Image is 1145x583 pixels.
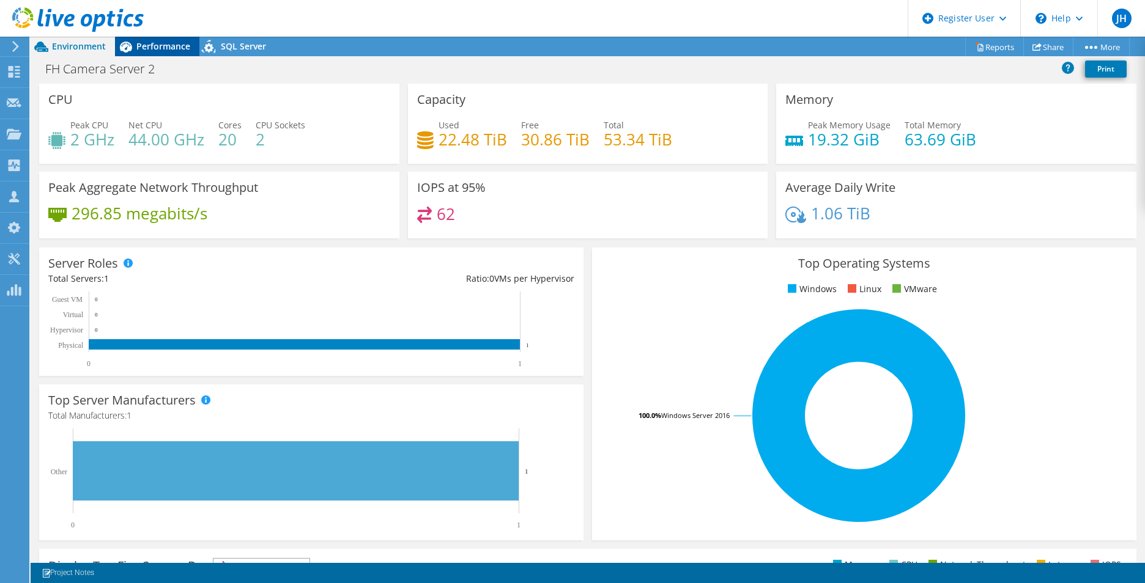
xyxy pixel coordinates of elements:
li: Network Throughput [925,558,1026,571]
span: CPU Sockets [256,119,305,131]
span: JH [1112,9,1132,28]
h4: 19.32 GiB [808,133,891,146]
span: Cores [218,119,242,131]
h4: 2 GHz [70,133,114,146]
a: More [1073,37,1130,56]
text: 1 [517,521,521,529]
span: 0 [489,273,494,284]
span: Total [604,119,624,131]
h3: Memory [785,93,833,106]
span: 1 [127,409,132,421]
tspan: 100.0% [639,411,661,420]
h4: 53.34 TiB [604,133,672,146]
li: VMware [889,282,937,296]
li: Latency [1034,558,1080,571]
h3: Top Operating Systems [601,257,1127,270]
text: 0 [71,521,75,529]
text: Virtual [63,310,84,319]
tspan: Windows Server 2016 [661,411,730,420]
text: 0 [95,296,98,302]
h4: 2 [256,133,305,146]
span: Free [521,119,539,131]
text: Other [51,468,67,476]
li: Windows [785,282,837,296]
span: Environment [52,40,106,52]
a: Print [1085,61,1127,78]
h3: Top Server Manufacturers [48,394,196,407]
span: IOPS [213,559,309,573]
h3: IOPS at 95% [417,181,486,194]
li: Linux [845,282,881,296]
h4: Total Manufacturers: [48,409,574,422]
text: 1 [525,468,528,475]
div: Ratio: VMs per Hypervisor [311,272,574,285]
h4: 63.69 GiB [905,133,976,146]
text: 0 [95,327,98,333]
span: Peak CPU [70,119,108,131]
span: Peak Memory Usage [808,119,891,131]
a: Share [1023,37,1073,56]
text: Guest VM [52,295,83,304]
h3: Average Daily Write [785,181,895,194]
h1: FH Camera Server 2 [40,62,174,76]
h4: 30.86 TiB [521,133,590,146]
h4: 296.85 megabits/s [72,207,207,220]
text: 1 [526,342,529,348]
a: Project Notes [33,565,103,581]
h3: Capacity [417,93,465,106]
svg: \n [1036,13,1047,24]
h4: 1.06 TiB [811,207,870,220]
span: Used [439,119,459,131]
h3: Peak Aggregate Network Throughput [48,181,258,194]
a: Reports [965,37,1024,56]
text: 1 [518,359,522,368]
div: Total Servers: [48,272,311,285]
h4: 22.48 TiB [439,133,507,146]
h4: 20 [218,133,242,146]
h4: 44.00 GHz [128,133,204,146]
h4: 62 [437,207,455,221]
h3: Server Roles [48,257,118,270]
span: 1 [104,273,109,284]
span: SQL Server [221,40,266,52]
h3: CPU [48,93,73,106]
span: Net CPU [128,119,162,131]
span: Performance [136,40,190,52]
li: Memory [830,558,878,571]
li: CPU [886,558,917,571]
text: Physical [58,341,83,350]
text: 0 [87,359,91,368]
span: Total Memory [905,119,961,131]
text: 0 [95,312,98,318]
li: IOPS [1088,558,1121,571]
text: Hypervisor [50,326,83,334]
